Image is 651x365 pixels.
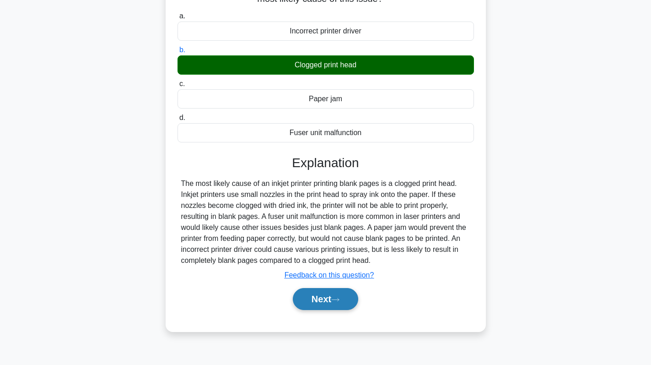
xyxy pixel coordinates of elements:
div: Incorrect printer driver [178,22,474,41]
span: a. [179,12,185,20]
span: b. [179,46,185,54]
div: Fuser unit malfunction [178,123,474,142]
div: Clogged print head [178,55,474,75]
h3: Explanation [183,155,468,171]
span: d. [179,114,185,121]
div: Paper jam [178,89,474,109]
div: The most likely cause of an inkjet printer printing blank pages is a clogged print head. Inkjet p... [181,178,470,266]
button: Next [293,288,358,310]
span: c. [179,80,185,87]
a: Feedback on this question? [285,271,374,279]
